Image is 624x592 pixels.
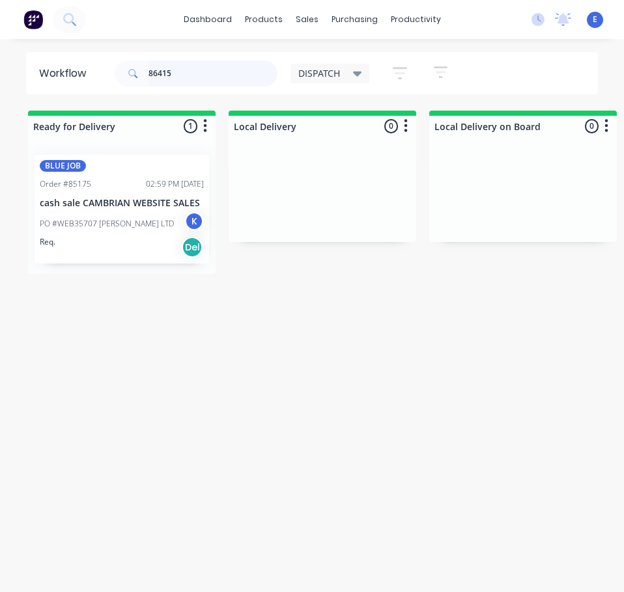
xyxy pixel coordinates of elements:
[35,155,209,263] div: BLUE JOBOrder #8517502:59 PM [DATE]cash sale CAMBRIAN WEBSITE SALESPO #WEB35707 [PERSON_NAME] LTD...
[238,10,289,29] div: products
[593,14,597,25] span: E
[298,66,340,80] span: DISPATCH
[177,10,238,29] a: dashboard
[182,237,203,258] div: Del
[149,61,277,87] input: Search for orders...
[39,66,92,81] div: Workflow
[40,198,204,209] p: cash sale CAMBRIAN WEBSITE SALES
[23,10,43,29] img: Factory
[384,10,447,29] div: productivity
[40,218,174,230] p: PO #WEB35707 [PERSON_NAME] LTD
[325,10,384,29] div: purchasing
[289,10,325,29] div: sales
[40,160,86,172] div: BLUE JOB
[40,236,55,248] p: Req.
[146,178,204,190] div: 02:59 PM [DATE]
[184,211,204,231] div: K
[40,178,91,190] div: Order #85175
